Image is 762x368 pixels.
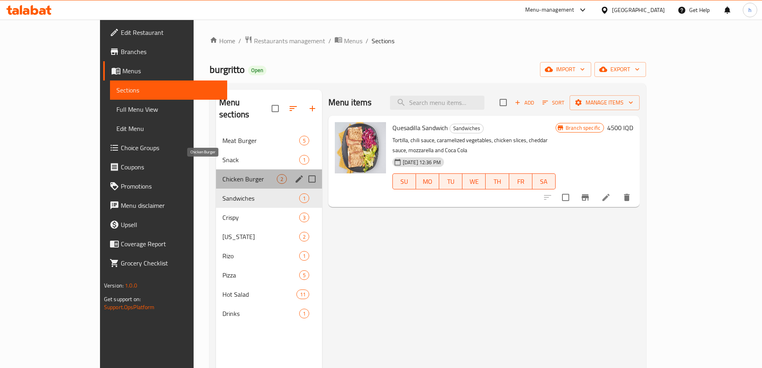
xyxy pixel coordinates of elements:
span: Select to update [557,189,574,206]
span: import [546,64,585,74]
span: Full Menu View [116,105,221,114]
span: Coverage Report [121,239,221,249]
a: Menu disclaimer [103,196,227,215]
button: MO [416,173,439,189]
span: Manage items [576,98,633,108]
span: Branch specific [562,124,604,132]
button: TU [439,173,462,189]
span: Branches [121,47,221,56]
span: Pizza [222,270,299,280]
div: Sandwiches1 [216,189,322,208]
span: export [601,64,640,74]
span: Edit Restaurant [121,28,221,37]
span: Menus [344,36,362,46]
div: Chicken Burger2edit [216,169,322,189]
span: SA [536,176,552,187]
button: Sort [540,97,566,109]
div: Menu-management [525,5,574,15]
span: SU [396,176,413,187]
span: Restaurants management [254,36,325,46]
div: items [299,213,309,222]
span: Select section [495,94,512,111]
h2: Menu sections [219,97,272,121]
span: Sections [116,85,221,95]
div: Rizo1 [216,246,322,265]
span: 2 [277,175,286,183]
a: Full Menu View [110,100,227,119]
a: Edit Restaurant [103,23,227,42]
a: Edit Menu [110,119,227,138]
span: Promotions [121,181,221,191]
div: [GEOGRAPHIC_DATA] [612,6,665,14]
a: Menus [334,36,362,46]
div: items [296,290,309,299]
div: Drinks [222,309,299,318]
span: 1 [300,195,309,202]
button: SA [532,173,556,189]
div: Hot Salad11 [216,285,322,304]
span: Sort items [537,97,570,109]
span: 5 [300,271,309,279]
div: Drinks1 [216,304,322,323]
span: Version: [104,280,124,291]
span: Sandwiches [450,124,483,133]
div: Snack [222,155,299,165]
h2: Menu items [328,97,372,109]
div: Sandwiches [450,124,484,133]
div: items [299,309,309,318]
span: Grocery Checklist [121,258,221,268]
span: Coupons [121,162,221,172]
span: WE [466,176,482,187]
span: 1 [300,252,309,260]
div: items [299,193,309,203]
button: export [594,62,646,77]
li: / [238,36,241,46]
span: Open [248,67,266,74]
span: Menu disclaimer [121,201,221,210]
span: 1.0.0 [125,280,137,291]
span: 3 [300,214,309,221]
button: SU [392,173,416,189]
a: Restaurants management [244,36,325,46]
span: Upsell [121,220,221,229]
div: Meat Burger [222,136,299,145]
button: Add [512,97,537,109]
span: Sandwiches [222,193,299,203]
a: Choice Groups [103,138,227,157]
li: / [366,36,368,46]
span: 1 [300,156,309,164]
div: [US_STATE]2 [216,227,322,246]
span: Crispy [222,213,299,222]
div: Crispy3 [216,208,322,227]
span: TU [442,176,459,187]
button: Branch-specific-item [576,188,595,207]
div: Pizza5 [216,265,322,285]
div: Meat Burger5 [216,131,322,150]
button: edit [293,173,305,185]
p: Tortilla, chili sauce, caramelized vegetables, chicken slices, cheddar sauce, mozzarella and Coca... [392,135,556,155]
nav: breadcrumb [210,36,646,46]
span: MO [419,176,436,187]
span: Rizo [222,251,299,261]
span: FR [512,176,529,187]
div: items [299,270,309,280]
a: Branches [103,42,227,61]
span: Get support on: [104,294,141,304]
span: Hot Salad [222,290,296,299]
a: Promotions [103,177,227,196]
span: Edit Menu [116,124,221,133]
a: Coverage Report [103,234,227,253]
span: Sections [372,36,394,46]
div: items [299,155,309,165]
span: Add item [512,97,537,109]
span: 11 [297,291,309,298]
div: items [277,174,287,184]
button: import [540,62,591,77]
button: Add section [303,99,322,118]
span: [DATE] 12:36 PM [400,159,444,166]
span: Quesadilla Sandwich [392,122,448,134]
span: Sort [542,98,564,107]
a: Edit menu item [601,193,611,202]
